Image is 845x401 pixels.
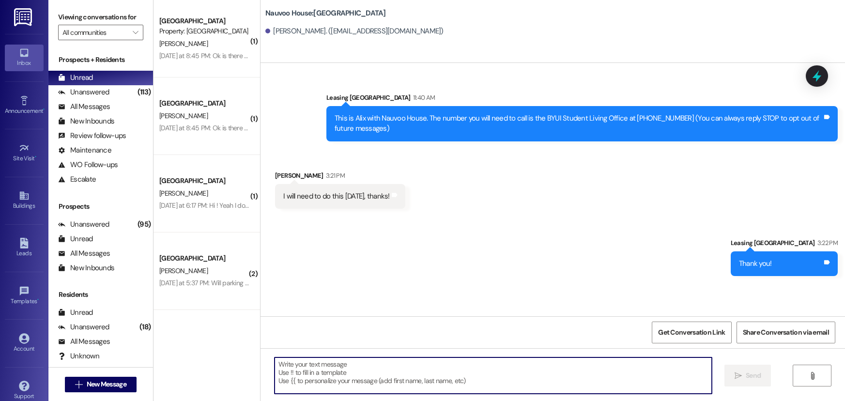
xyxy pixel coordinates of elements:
i:  [735,372,742,380]
a: Inbox [5,45,44,71]
div: (113) [135,85,153,100]
span: New Message [87,379,126,389]
div: Unread [58,234,93,244]
div: [DATE] at 8:45 PM: Ok is there any way to pay for 4 months instead of 3? 500 is too steep per mon... [159,51,604,60]
div: Leasing [GEOGRAPHIC_DATA] [731,238,838,251]
div: Unread [58,73,93,83]
a: Leads [5,235,44,261]
i:  [809,372,816,380]
div: Prospects + Residents [48,55,153,65]
span: [PERSON_NAME] [159,189,208,198]
span: • [35,154,36,160]
div: [GEOGRAPHIC_DATA] [159,98,249,108]
div: Unread [58,308,93,318]
button: Get Conversation Link [652,322,731,343]
span: [PERSON_NAME] [159,39,208,48]
i:  [75,381,82,388]
div: I will need to do this [DATE], thanks! [283,191,390,201]
i:  [133,29,138,36]
div: [DATE] at 6:17 PM: Hi ! Yeah I do have a question, would you still have parking available if I si... [159,201,470,210]
span: Share Conversation via email [743,327,829,338]
div: All Messages [58,337,110,347]
span: [PERSON_NAME] [159,111,208,120]
span: • [37,296,39,303]
button: Share Conversation via email [737,322,835,343]
span: [PERSON_NAME] [159,266,208,275]
div: [DATE] at 8:45 PM: Ok is there any way to pay for 4 months instead of 3? 500 is too steep per mon... [159,123,604,132]
a: Account [5,330,44,356]
div: Prospects [48,201,153,212]
span: • [43,106,45,113]
div: Residents [48,290,153,300]
div: Escalate [58,174,96,185]
div: [DATE] at 5:37 PM: Will parking be available for the winter semester? [159,278,349,287]
div: (18) [137,320,153,335]
div: 3:21 PM [323,170,345,181]
a: Site Visit • [5,140,44,166]
div: 3:22 PM [815,238,838,248]
div: New Inbounds [58,116,114,126]
div: [GEOGRAPHIC_DATA] [159,253,249,263]
div: Unanswered [58,219,109,230]
div: Thank you! [739,259,772,269]
div: Property: [GEOGRAPHIC_DATA] [159,26,249,36]
div: Review follow-ups [58,131,126,141]
div: [PERSON_NAME]. ([EMAIL_ADDRESS][DOMAIN_NAME]) [265,26,444,36]
div: Unanswered [58,322,109,332]
div: (95) [135,217,153,232]
label: Viewing conversations for [58,10,143,25]
div: [PERSON_NAME] [275,170,405,184]
b: Nauvoo House: [GEOGRAPHIC_DATA] [265,8,386,18]
div: Maintenance [58,145,111,155]
div: [GEOGRAPHIC_DATA] [159,176,249,186]
div: Leasing [GEOGRAPHIC_DATA] [326,93,838,106]
img: ResiDesk Logo [14,8,34,26]
div: Unanswered [58,87,109,97]
div: 11:40 AM [411,93,435,103]
span: Get Conversation Link [658,327,725,338]
a: Buildings [5,187,44,214]
div: All Messages [58,248,110,259]
div: [GEOGRAPHIC_DATA] [159,16,249,26]
a: Templates • [5,283,44,309]
div: [GEOGRAPHIC_DATA] [159,331,249,341]
button: Send [724,365,771,386]
span: Send [746,370,761,381]
input: All communities [62,25,128,40]
div: All Messages [58,102,110,112]
button: New Message [65,377,137,392]
div: WO Follow-ups [58,160,118,170]
div: Unknown [58,351,99,361]
div: This is Alix with Nauvoo House. The number you will need to call is the BYUI Student Living Offic... [335,113,822,134]
div: New Inbounds [58,263,114,273]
